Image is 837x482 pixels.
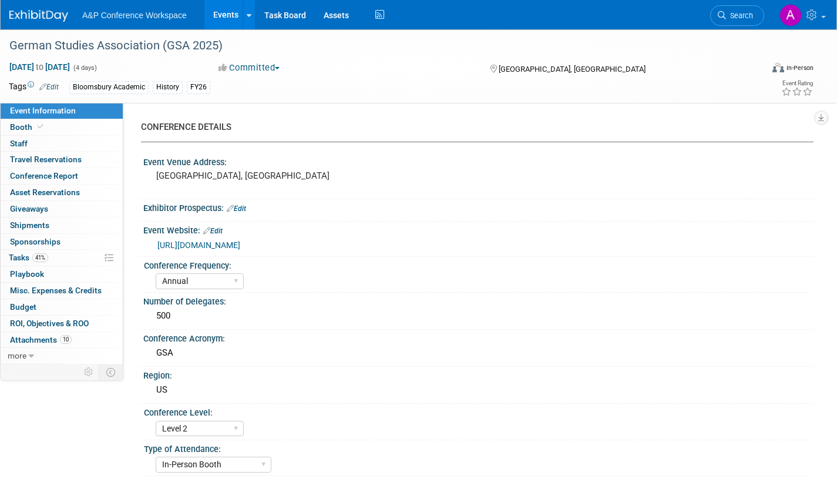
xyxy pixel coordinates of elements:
[152,381,805,399] div: US
[99,364,123,380] td: Toggle Event Tabs
[203,227,223,235] a: Edit
[1,234,123,250] a: Sponsorships
[1,217,123,233] a: Shipments
[1,266,123,282] a: Playbook
[143,199,814,215] div: Exhibitor Prospectus:
[1,250,123,266] a: Tasks41%
[1,332,123,348] a: Attachments10
[772,63,784,72] img: Format-Inperson.png
[60,335,72,344] span: 10
[143,222,814,237] div: Event Website:
[157,240,240,250] a: [URL][DOMAIN_NAME]
[214,62,284,74] button: Committed
[10,269,44,279] span: Playbook
[1,103,123,119] a: Event Information
[144,257,808,272] div: Conference Frequency:
[1,316,123,332] a: ROI, Objectives & ROO
[82,11,187,20] span: A&P Conference Workspace
[499,65,646,73] span: [GEOGRAPHIC_DATA], [GEOGRAPHIC_DATA]
[32,253,48,262] span: 41%
[9,81,59,94] td: Tags
[39,83,59,91] a: Edit
[10,188,80,197] span: Asset Reservations
[1,152,123,168] a: Travel Reservations
[5,35,745,56] div: German Studies Association (GSA 2025)
[1,348,123,364] a: more
[9,253,48,262] span: Tasks
[10,139,28,148] span: Staff
[10,106,76,115] span: Event Information
[144,404,808,419] div: Conference Level:
[1,119,123,135] a: Booth
[141,121,805,133] div: CONFERENCE DETAILS
[34,62,45,72] span: to
[1,136,123,152] a: Staff
[10,204,48,213] span: Giveaways
[10,302,36,312] span: Budget
[9,62,70,72] span: [DATE] [DATE]
[8,351,26,360] span: more
[10,171,78,180] span: Conference Report
[153,81,183,93] div: History
[72,64,97,72] span: (4 days)
[9,10,68,22] img: ExhibitDay
[10,335,72,344] span: Attachments
[144,440,808,455] div: Type of Attendance:
[786,63,814,72] div: In-Person
[156,170,409,181] pre: [GEOGRAPHIC_DATA], [GEOGRAPHIC_DATA]
[1,185,123,200] a: Asset Reservations
[779,4,802,26] img: Amanda Oney
[1,201,123,217] a: Giveaways
[781,81,813,86] div: Event Rating
[10,237,60,246] span: Sponsorships
[69,81,149,93] div: Bloomsbury Academic
[694,61,814,79] div: Event Format
[10,286,102,295] span: Misc. Expenses & Credits
[10,220,49,230] span: Shipments
[710,5,764,26] a: Search
[187,81,210,93] div: FY26
[10,122,46,132] span: Booth
[726,11,753,20] span: Search
[143,293,814,307] div: Number of Delegates:
[143,367,814,381] div: Region:
[143,153,814,168] div: Event Venue Address:
[1,168,123,184] a: Conference Report
[143,330,814,344] div: Conference Acronym:
[1,299,123,315] a: Budget
[38,123,43,130] i: Booth reservation complete
[79,364,99,380] td: Personalize Event Tab Strip
[10,155,82,164] span: Travel Reservations
[10,319,89,328] span: ROI, Objectives & ROO
[227,205,246,213] a: Edit
[152,307,805,325] div: 500
[152,344,805,362] div: GSA
[1,283,123,299] a: Misc. Expenses & Credits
